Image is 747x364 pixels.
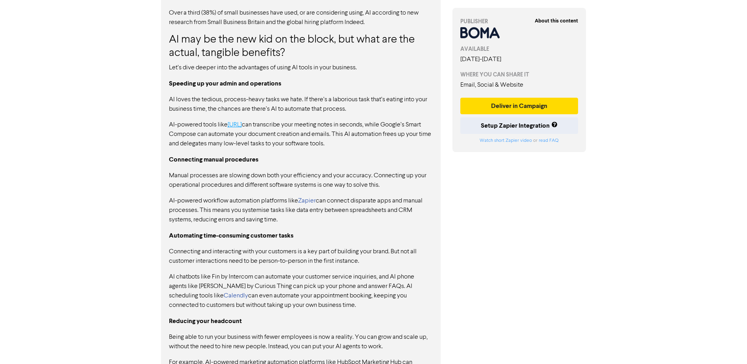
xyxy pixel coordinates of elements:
[460,117,578,134] button: Setup Zapier Integration
[228,122,242,128] a: [URL]
[169,317,242,325] strong: Reducing your headcount
[169,33,433,60] h3: AI may be the new kid on the block, but what are the actual, tangible benefits?
[169,8,433,27] p: Over a third (38%) of small businesses have used, or are considering using, AI according to new r...
[169,80,281,87] strong: Speeding up your admin and operations
[169,171,433,190] p: Manual processes are slowing down both your efficiency and your accuracy. Connecting up your oper...
[224,293,248,299] a: Calendly
[460,80,578,90] div: Email, Social & Website
[460,55,578,64] div: [DATE] - [DATE]
[169,332,433,351] p: Being able to run your business with fewer employees is now a reality. You can grow and scale up,...
[169,247,433,266] p: Connecting and interacting with your customers is a key part of building your brand. But not all ...
[460,17,578,26] div: PUBLISHER
[460,71,578,79] div: WHERE YOU CAN SHARE IT
[648,279,747,364] iframe: Chat Widget
[298,198,316,204] a: Zapier
[169,272,433,310] p: AI chatbots like Fin by Intercom can automate your customer service inquiries, and AI phone agent...
[460,98,578,114] button: Deliver in Campaign
[169,232,293,240] strong: Automating time-consuming customer tasks
[460,45,578,53] div: AVAILABLE
[169,95,433,114] p: AI loves the tedious, process-heavy tasks we hate. If there’s a laborious task that’s eating into...
[539,138,558,143] a: read FAQ
[460,137,578,144] div: or
[169,63,433,72] p: Let’s dive deeper into the advantages of using AI tools in your business.
[169,120,433,149] p: AI-powered tools like can transcribe your meeting notes in seconds, while Google’s Smart Compose ...
[480,138,532,143] a: Watch short Zapier video
[169,156,258,163] strong: Connecting manual procedures
[169,196,433,225] p: AI-powered workflow automation platforms like can connect disparate apps and manual processes. Th...
[535,18,578,24] strong: About this content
